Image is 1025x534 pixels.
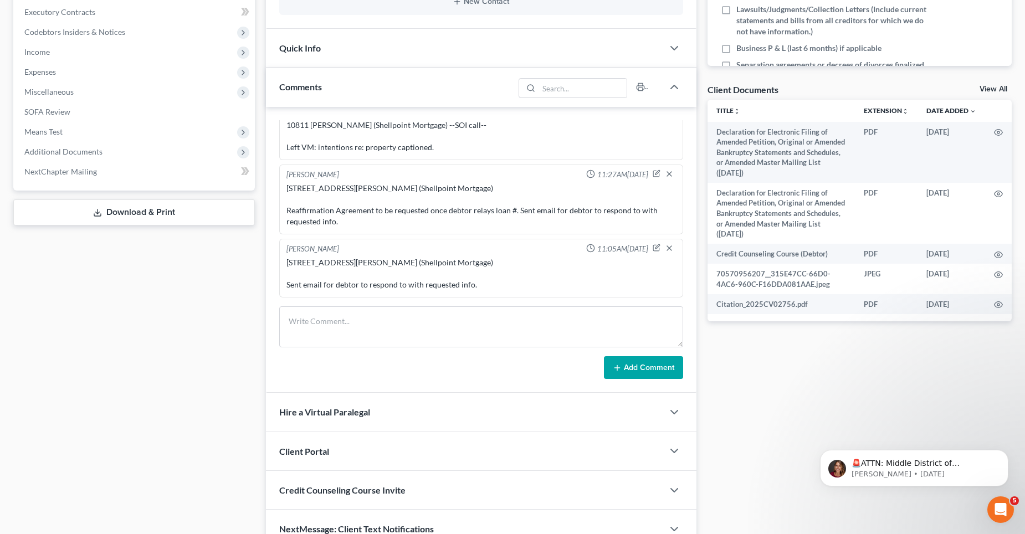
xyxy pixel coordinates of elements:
div: [STREET_ADDRESS][PERSON_NAME] (Shellpoint Mortgage) Sent email for debtor to respond to with requ... [286,257,676,290]
i: expand_more [970,108,976,115]
iframe: Intercom live chat [987,496,1014,523]
span: Separation agreements or decrees of divorces finalized in the past 2 years [736,59,926,81]
a: Executory Contracts [16,2,255,22]
span: Additional Documents [24,147,102,156]
a: Titleunfold_more [716,106,740,115]
span: SOFA Review [24,107,70,116]
div: Client Documents [708,84,778,95]
td: [DATE] [918,264,985,294]
a: Download & Print [13,199,255,225]
span: 11:05AM[DATE] [597,244,648,254]
td: [DATE] [918,294,985,314]
td: 70570956207__315E47CC-66D0-4AC6-960C-F16DDA081AAE.jpeg [708,264,855,294]
a: SOFA Review [16,102,255,122]
span: Executory Contracts [24,7,95,17]
a: Date Added expand_more [926,106,976,115]
span: NextMessage: Client Text Notifications [279,523,434,534]
span: Comments [279,81,322,92]
span: Business P & L (last 6 months) if applicable [736,43,881,54]
span: Lawsuits/Judgments/Collection Letters (Include current statements and bills from all creditors fo... [736,4,926,37]
td: JPEG [855,264,918,294]
span: Client Portal [279,446,329,456]
span: Miscellaneous [24,87,74,96]
iframe: Intercom notifications message [803,427,1025,504]
td: Citation_2025CV02756.pdf [708,294,855,314]
a: View All [980,85,1007,93]
span: NextChapter Mailing [24,167,97,176]
td: PDF [855,183,918,244]
i: unfold_more [734,108,740,115]
span: Expenses [24,67,56,76]
span: Codebtors Insiders & Notices [24,27,125,37]
input: Search... [539,79,627,97]
div: [PERSON_NAME] [286,244,339,255]
td: Credit Counseling Course (Debtor) [708,244,855,264]
i: unfold_more [902,108,909,115]
span: Credit Counseling Course Invite [279,485,406,495]
span: Means Test [24,127,63,136]
td: [DATE] [918,122,985,183]
span: Quick Info [279,43,321,53]
span: Hire a Virtual Paralegal [279,407,370,417]
div: 10811 [PERSON_NAME] (Shellpoint Mortgage) --SOI call-- Left VM: intentions re: property captioned. [286,120,676,153]
td: PDF [855,122,918,183]
td: PDF [855,244,918,264]
div: [PERSON_NAME] [286,170,339,181]
a: NextChapter Mailing [16,162,255,182]
a: Extensionunfold_more [864,106,909,115]
span: 5 [1010,496,1019,505]
div: [STREET_ADDRESS][PERSON_NAME] (Shellpoint Mortgage) Reaffirmation Agreement to be requested once ... [286,183,676,227]
td: [DATE] [918,244,985,264]
td: Declaration for Electronic Filing of Amended Petition, Original or Amended Bankruptcy Statements ... [708,183,855,244]
td: Declaration for Electronic Filing of Amended Petition, Original or Amended Bankruptcy Statements ... [708,122,855,183]
td: PDF [855,294,918,314]
td: [DATE] [918,183,985,244]
span: 11:27AM[DATE] [597,170,648,180]
span: Income [24,47,50,57]
button: Add Comment [604,356,683,379]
